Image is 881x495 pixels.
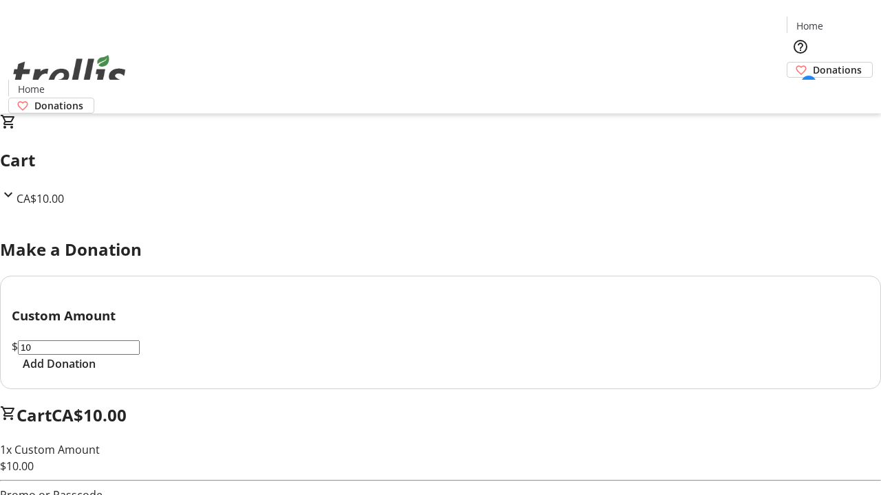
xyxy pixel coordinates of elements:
span: Donations [813,63,862,77]
button: Help [787,33,814,60]
a: Donations [787,62,873,78]
span: Add Donation [23,355,96,372]
span: CA$10.00 [17,191,64,206]
span: Home [18,82,45,96]
a: Donations [8,98,94,113]
button: Add Donation [12,355,107,372]
h3: Custom Amount [12,306,869,325]
img: Orient E2E Organization qGbegImJ8M's Logo [8,40,131,109]
span: Donations [34,98,83,113]
a: Home [787,19,831,33]
input: Donation Amount [18,340,140,355]
span: $ [12,339,18,354]
a: Home [9,82,53,96]
span: Home [796,19,823,33]
span: CA$10.00 [52,404,127,426]
button: Cart [787,78,814,105]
